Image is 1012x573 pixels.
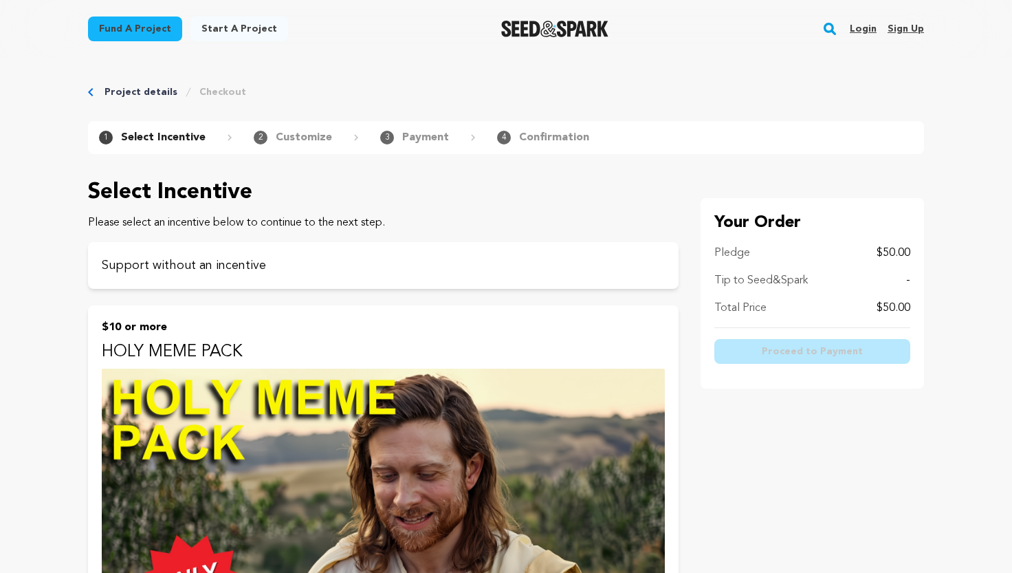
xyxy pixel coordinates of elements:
p: Pledge [714,245,750,261]
p: $50.00 [877,300,910,316]
a: Login [850,18,877,40]
p: Support without an incentive [102,256,665,275]
a: Seed&Spark Homepage [501,21,609,37]
p: Tip to Seed&Spark [714,272,808,289]
img: Seed&Spark Logo Dark Mode [501,21,609,37]
p: Customize [276,129,332,146]
a: Checkout [199,85,246,99]
p: Payment [402,129,449,146]
p: Total Price [714,300,767,316]
p: $10 or more [102,319,665,336]
span: Proceed to Payment [762,345,863,358]
span: 4 [497,131,511,144]
p: $50.00 [877,245,910,261]
p: Confirmation [519,129,589,146]
a: Project details [104,85,177,99]
a: Start a project [190,17,288,41]
span: 3 [380,131,394,144]
button: Proceed to Payment [714,339,910,364]
p: Please select an incentive below to continue to the next step. [88,215,679,231]
p: - [906,272,910,289]
a: Fund a project [88,17,182,41]
span: 1 [99,131,113,144]
div: Breadcrumb [88,85,924,99]
p: HOLY MEME PACK [102,341,665,363]
p: Select Incentive [121,129,206,146]
span: 2 [254,131,267,144]
p: Select Incentive [88,176,679,209]
a: Sign up [888,18,924,40]
p: Your Order [714,212,910,234]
